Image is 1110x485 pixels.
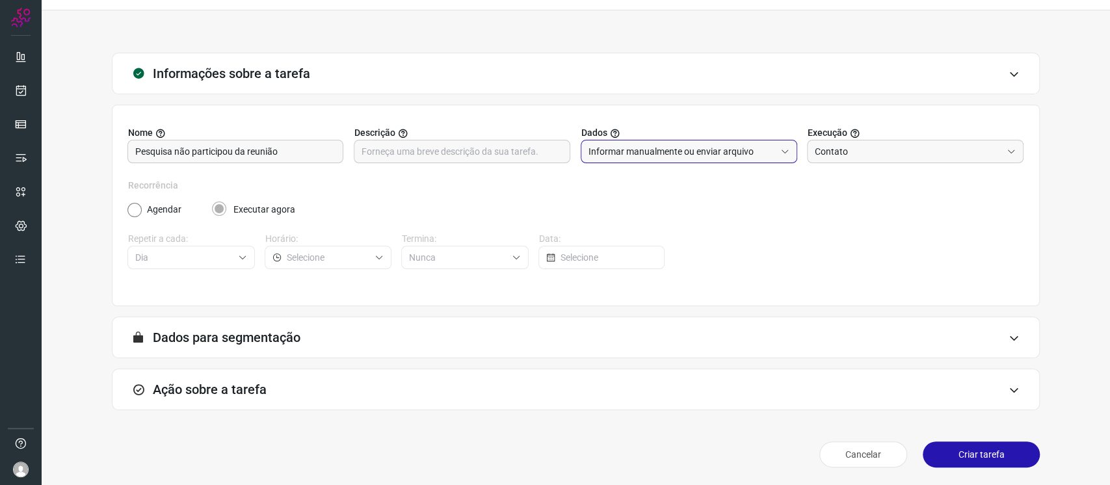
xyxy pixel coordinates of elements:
[561,246,657,269] input: Selecione
[808,126,847,140] span: Execução
[287,246,370,269] input: Selecione
[409,246,507,269] input: Selecione
[128,126,153,140] span: Nome
[588,140,775,163] input: Selecione o tipo de envio
[147,203,181,216] label: Agendar
[354,126,395,140] span: Descrição
[402,232,529,246] label: Termina:
[815,140,1001,163] input: Selecione o tipo de envio
[233,203,295,216] label: Executar agora
[153,66,310,81] h3: Informações sobre a tarefa
[128,179,1024,192] label: Recorrência
[265,232,392,246] label: Horário:
[539,232,666,246] label: Data:
[153,330,300,345] h3: Dados para segmentação
[819,441,907,467] button: Cancelar
[128,232,255,246] label: Repetir a cada:
[13,462,29,477] img: avatar-user-boy.jpg
[581,126,607,140] span: Dados
[135,246,233,269] input: Selecione
[923,441,1040,467] button: Criar tarefa
[11,8,31,27] img: Logo
[135,140,336,163] input: Digite o nome para a sua tarefa.
[153,382,267,397] h3: Ação sobre a tarefa
[362,140,562,163] input: Forneça uma breve descrição da sua tarefa.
